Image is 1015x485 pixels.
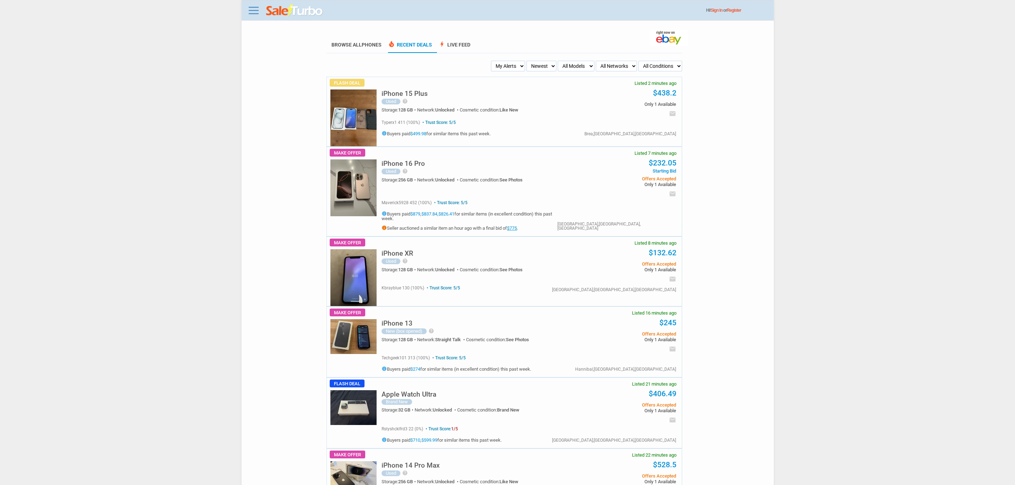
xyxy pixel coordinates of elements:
div: Used [382,258,400,264]
span: See Photos [506,337,529,342]
div: Storage: [382,267,417,272]
span: Phones [362,42,382,48]
span: Unlocked [435,177,454,182]
span: Trust Score: 5/5 [431,355,466,360]
span: Offers Accepted [569,474,676,478]
i: help [402,258,408,264]
span: Only 1 Available [569,267,676,272]
div: Storage: [382,337,417,342]
h5: iPhone 16 Pro [382,160,425,167]
span: Listed 7 minutes ago [635,151,676,156]
span: Brand New [497,407,519,413]
i: info [382,225,387,230]
span: Only 1 Available [569,408,676,413]
span: Hi! [706,8,711,13]
a: $406.49 [649,389,676,398]
span: Listed 16 minutes ago [632,311,676,315]
a: iPhone 13 [382,321,412,327]
a: iPhone 16 Pro [382,162,425,167]
span: bolt [438,40,446,48]
span: Offers Accepted [569,176,676,181]
i: email [669,416,676,424]
a: Browse AllPhones [331,42,382,48]
span: Straight Talk [435,337,461,342]
i: info [382,366,387,371]
a: Sign In [711,8,723,13]
i: help [428,328,434,334]
a: $274 [410,366,420,372]
img: s-l225.jpg [330,159,377,216]
div: Network: [417,108,460,112]
h5: iPhone 15 Plus [382,90,428,97]
span: Listed 2 minutes ago [635,81,676,86]
img: s-l225.jpg [330,390,377,425]
a: $232.05 [649,159,676,167]
h5: iPhone 14 Pro Max [382,462,440,469]
span: 128 GB [398,337,413,342]
span: Flash Deal [330,79,365,87]
h5: Buyers paid , for similar items this past week. [382,437,502,442]
i: email [669,110,676,117]
a: $438.2 [653,89,676,97]
i: email [669,345,676,353]
div: Storage: [382,108,417,112]
div: Network: [415,408,457,412]
span: Trust Score: 5/5 [425,285,460,290]
a: $499.98 [410,131,426,136]
div: Network: [417,178,460,182]
a: iPhone 14 Pro Max [382,463,440,469]
div: [GEOGRAPHIC_DATA],[GEOGRAPHIC_DATA],[GEOGRAPHIC_DATA] [552,438,676,442]
div: Used [382,470,400,476]
span: Flash Deal [330,380,365,387]
span: or [723,8,741,13]
span: Trust Score: 5/5 [421,120,456,125]
div: Storage: [382,479,417,484]
i: help [402,470,408,476]
div: Network: [417,479,460,484]
span: kbrayblue 130 (100%) [382,285,424,290]
img: saleturbo.com - Online Deals and Discount Coupons [266,5,323,17]
a: $599.99 [421,437,437,443]
a: Apple Watch Ultra [382,392,436,398]
span: Unlocked [435,479,454,484]
img: s-l225.jpg [330,249,377,306]
i: info [382,211,387,216]
h5: Buyers paid , , for similar items (in excellent condition) this past week. [382,211,557,221]
a: iPhone 15 Plus [382,92,428,97]
span: 32 GB [398,407,410,413]
i: info [382,437,387,442]
img: s-l225.jpg [330,319,377,354]
div: Cosmetic condition: [460,108,518,112]
i: help [402,168,408,174]
a: boltLive Feed [438,42,470,53]
h5: Seller auctioned a similar item an hour ago with a final bid of . [382,225,557,230]
a: $879 [410,211,420,217]
a: $775 [507,225,517,231]
a: Register [727,8,741,13]
span: Unlocked [435,107,454,113]
span: Offers Accepted [569,403,676,407]
span: maverick5928 452 (100%) [382,200,432,205]
span: Offers Accepted [569,262,676,266]
span: local_fire_department [388,40,395,48]
div: Used [382,99,400,104]
h5: Buyers paid for similar items (in excellent condition) this past week. [382,366,531,371]
a: $710 [410,437,420,443]
span: Unlocked [435,267,454,272]
span: Trust Score: [424,426,458,431]
div: Cosmetic condition: [460,267,523,272]
h5: Buyers paid for similar items this past week. [382,131,491,136]
span: Starting Bid [569,169,676,173]
span: Make Offer [330,309,365,316]
a: $132.62 [649,249,676,257]
a: $528.5 [653,461,676,469]
span: Like New [500,107,518,113]
span: Make Offer [330,149,365,157]
div: Hannibal,[GEOGRAPHIC_DATA],[GEOGRAPHIC_DATA] [575,367,676,371]
span: techgeek101 313 (100%) [382,355,430,360]
span: rstyshcklfrd3 22 (0%) [382,426,423,431]
span: Offers Accepted [569,332,676,336]
div: Used [382,169,400,174]
span: typerx1 411 (100%) [382,120,420,125]
span: 128 GB [398,107,413,113]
